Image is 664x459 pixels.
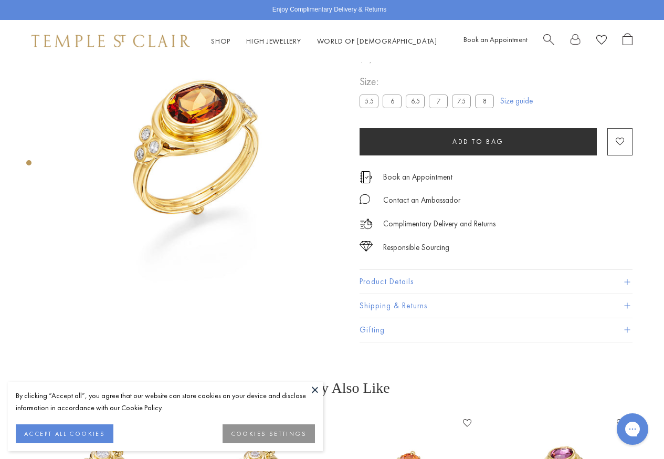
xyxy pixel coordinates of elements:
[42,380,622,397] h3: You May Also Like
[383,241,449,254] div: Responsible Sourcing
[317,36,437,46] a: World of [DEMOGRAPHIC_DATA]World of [DEMOGRAPHIC_DATA]
[211,35,437,48] nav: Main navigation
[383,217,496,231] p: Complimentary Delivery and Returns
[16,424,113,443] button: ACCEPT ALL COOKIES
[272,5,386,15] p: Enjoy Complimentary Delivery & Returns
[360,318,633,342] button: Gifting
[543,33,554,49] a: Search
[596,33,607,49] a: View Wishlist
[429,95,448,108] label: 7
[623,33,633,49] a: Open Shopping Bag
[31,35,190,47] img: Temple St. Clair
[452,138,504,147] span: Add to bag
[452,95,471,108] label: 7.5
[211,36,230,46] a: ShopShop
[463,35,528,44] a: Book an Appointment
[360,270,633,294] button: Product Details
[612,410,654,448] iframe: Gorgias live chat messenger
[360,217,373,231] img: icon_delivery.svg
[500,96,533,107] a: Size guide
[475,95,494,108] label: 8
[360,241,373,252] img: icon_sourcing.svg
[383,194,460,207] div: Contact an Ambassador
[26,158,31,174] div: Product gallery navigation
[360,95,378,108] label: 5.5
[406,95,425,108] label: 6.5
[360,171,372,183] img: icon_appointment.svg
[383,95,402,108] label: 6
[223,424,315,443] button: COOKIES SETTINGS
[383,172,452,183] a: Book an Appointment
[360,128,597,155] button: Add to bag
[16,390,315,414] div: By clicking “Accept all”, you agree that our website can store cookies on your device and disclos...
[246,36,301,46] a: High JewelleryHigh Jewellery
[360,74,498,91] span: Size:
[360,295,633,318] button: Shipping & Returns
[360,194,370,204] img: MessageIcon-01_2.svg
